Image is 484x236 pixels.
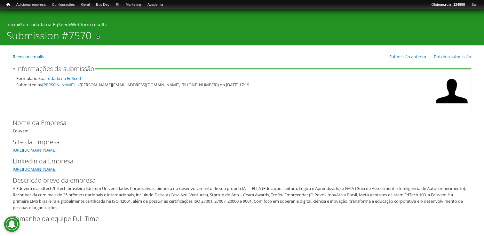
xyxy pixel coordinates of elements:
[13,176,461,185] label: Descrição breve da empresa
[13,54,44,59] a: Reenviar e-mails
[93,2,113,8] a: Bus Dev
[38,75,81,81] a: Sua rodada na EqSeed
[436,103,468,108] a: Ver perfil do usuário.
[6,21,18,28] a: Início
[13,214,461,224] label: Tamanho da equipe Full-Time
[16,82,432,88] div: Submitted by ([PERSON_NAME][EMAIL_ADDRESS][DOMAIN_NAME], [PHONE_NUMBER]) on [DATE] 17:19
[13,137,461,147] label: Site da Empresa
[49,2,78,8] a: Configurações
[16,75,432,82] div: Formulário:
[42,82,78,88] a: [PERSON_NAME] ...
[437,3,465,6] strong: joao.ruiz_124888
[20,21,69,28] a: Sua rodada na EqSeed
[3,2,13,8] a: Início
[13,166,56,172] a: [URL][DOMAIN_NAME]
[436,75,468,107] img: Foto de Vladimir Nunan Ribeiro Soares
[13,118,461,128] label: Nome da Empresa
[468,2,481,8] a: Sair
[71,21,107,28] a: Webform results
[13,156,461,166] label: LinkedIn da Empresa
[13,214,471,230] div: 15
[144,2,166,8] a: Academia
[13,2,49,8] a: Adicionar empresa
[113,2,123,8] a: RI
[13,147,56,153] a: [URL][DOMAIN_NAME]
[6,29,91,45] h1: Submission #7570
[123,2,144,8] a: Marketing
[13,118,471,134] div: Eduvem
[78,2,93,8] a: Geral
[6,21,478,29] div: » »
[6,2,10,7] span: Início
[434,54,471,59] a: Próxima submissão
[428,2,468,8] a: Olájoao.ruiz_124888
[13,185,467,211] div: A Eduvem é a edtech/hrtech brasileira líder em Universidades Corporativas, pioneira no desenvolvi...
[15,66,95,72] legend: Informações da submissão
[389,54,426,59] a: Submissão anterior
